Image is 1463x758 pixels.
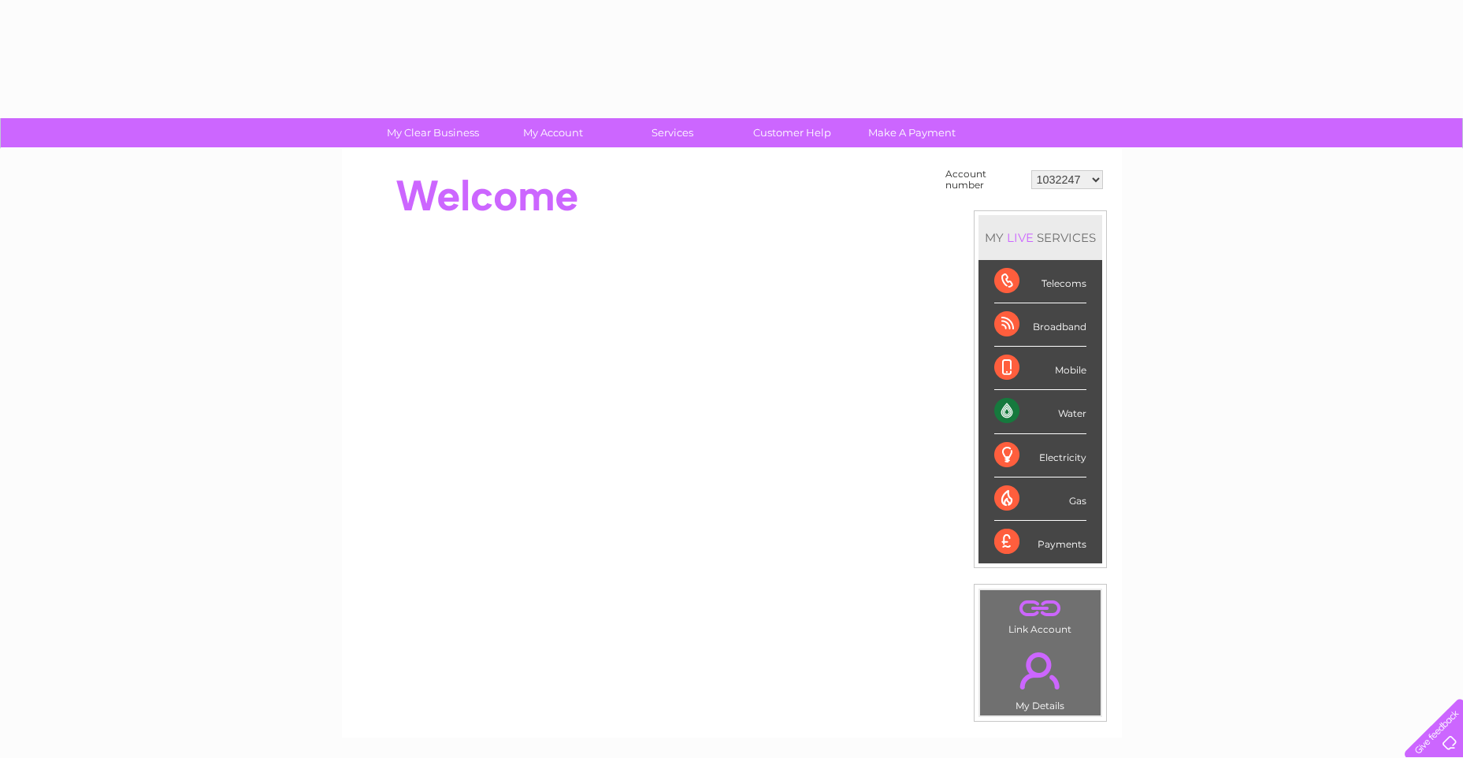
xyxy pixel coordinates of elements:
[368,118,498,147] a: My Clear Business
[978,215,1102,260] div: MY SERVICES
[979,589,1101,639] td: Link Account
[488,118,618,147] a: My Account
[979,639,1101,716] td: My Details
[941,165,1027,195] td: Account number
[984,643,1097,698] a: .
[727,118,857,147] a: Customer Help
[994,477,1086,521] div: Gas
[994,521,1086,563] div: Payments
[994,303,1086,347] div: Broadband
[847,118,977,147] a: Make A Payment
[994,390,1086,433] div: Water
[994,434,1086,477] div: Electricity
[607,118,737,147] a: Services
[994,260,1086,303] div: Telecoms
[1004,230,1037,245] div: LIVE
[994,347,1086,390] div: Mobile
[984,594,1097,622] a: .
